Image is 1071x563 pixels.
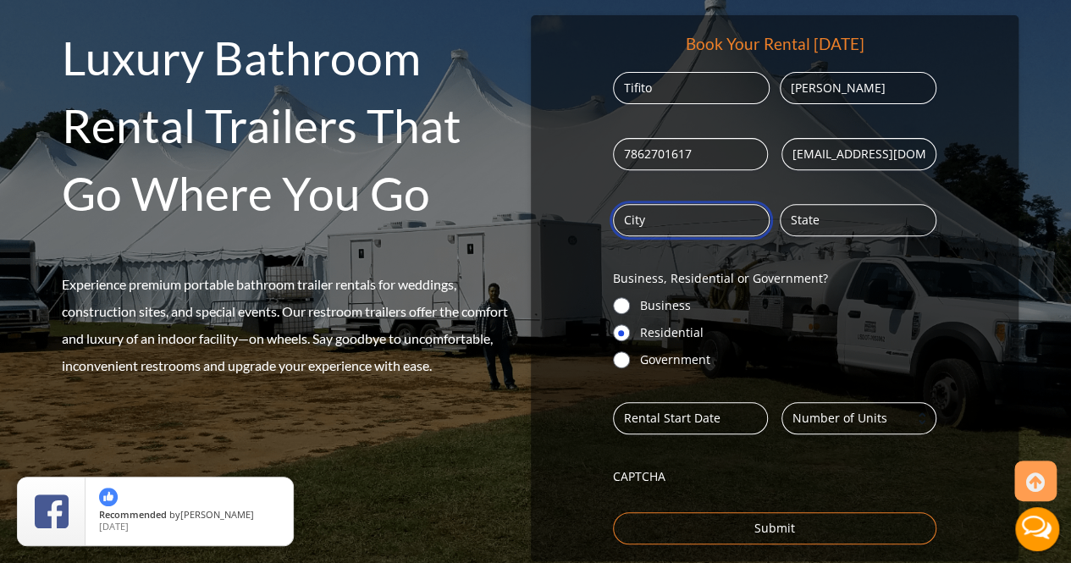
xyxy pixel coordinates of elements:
span: [PERSON_NAME] [180,508,254,521]
img: thumbs up icon [99,488,118,506]
input: Phone [613,138,768,170]
span: [DATE] [99,520,129,533]
input: State [780,204,936,236]
input: Rental Start Date [613,402,768,434]
legend: Business, Residential or Government? [613,270,828,287]
input: City [613,204,770,236]
input: Last Name [780,72,936,104]
label: Government [640,351,936,368]
input: Submit [613,512,936,544]
span: Recommended [99,508,167,521]
span: by [99,510,279,522]
label: CAPTCHA [613,468,936,485]
input: Email [781,138,936,170]
label: Business [640,297,936,314]
input: Number of Units [781,402,936,434]
span: Experience premium portable bathroom trailer rentals for weddings, construction sites, and specia... [62,276,508,373]
h2: Luxury Bathroom Rental Trailers That Go Where You Go [62,24,523,227]
label: Residential [640,324,936,341]
input: First Name [613,72,770,104]
button: Live Chat [1003,495,1071,563]
div: Book Your Rental [DATE] [685,32,864,55]
img: Review Rating [35,494,69,528]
